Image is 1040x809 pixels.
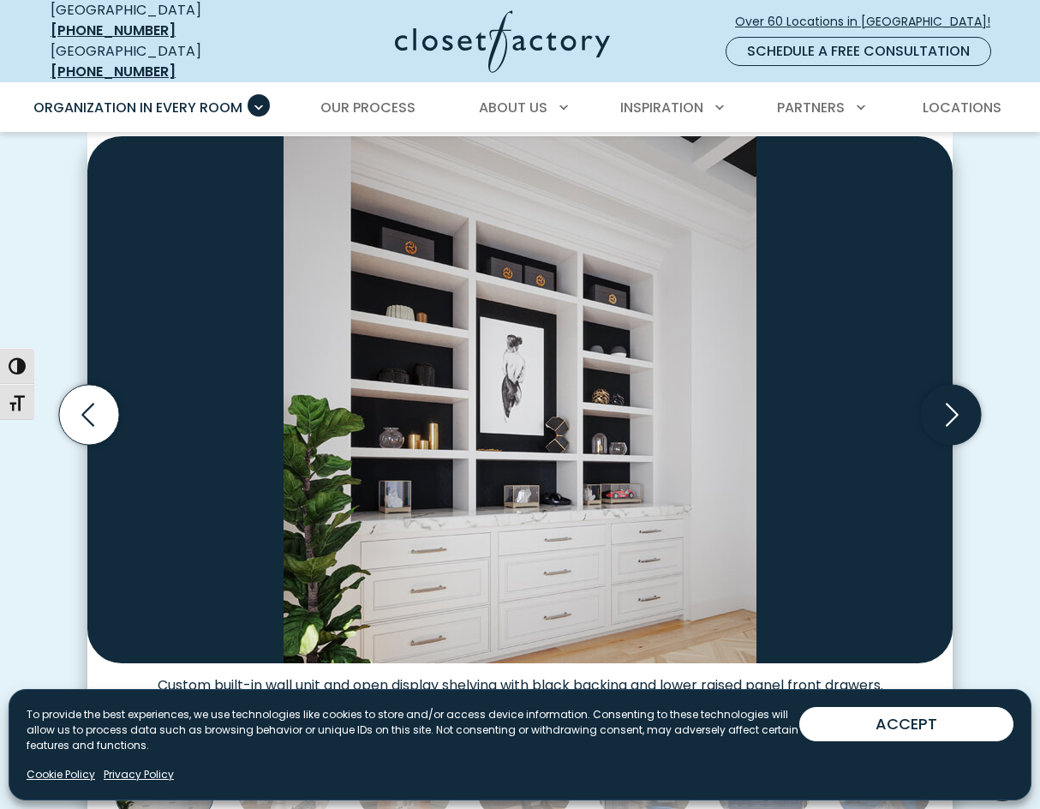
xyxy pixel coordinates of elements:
[620,98,703,117] span: Inspiration
[104,767,174,782] a: Privacy Policy
[51,62,176,81] a: [PHONE_NUMBER]
[27,767,95,782] a: Cookie Policy
[777,98,845,117] span: Partners
[33,98,242,117] span: Organization in Every Room
[395,10,610,73] img: Closet Factory Logo
[320,98,415,117] span: Our Process
[51,41,260,82] div: [GEOGRAPHIC_DATA]
[51,21,176,40] a: [PHONE_NUMBER]
[923,98,1001,117] span: Locations
[52,378,126,452] button: Previous slide
[735,13,1004,31] span: Over 60 Locations in [GEOGRAPHIC_DATA]!
[734,7,1005,37] a: Over 60 Locations in [GEOGRAPHIC_DATA]!
[21,84,1019,132] nav: Primary Menu
[914,378,988,452] button: Next slide
[27,707,799,753] p: To provide the best experiences, we use technologies like cookies to store and/or access device i...
[87,136,953,663] img: Contemporary built-in with white shelving and black backing and marble countertop
[87,663,953,694] figcaption: Custom built-in wall unit and open display shelving with black backing and lower raised panel fro...
[479,98,547,117] span: About Us
[799,707,1013,741] button: ACCEPT
[726,37,991,66] a: Schedule a Free Consultation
